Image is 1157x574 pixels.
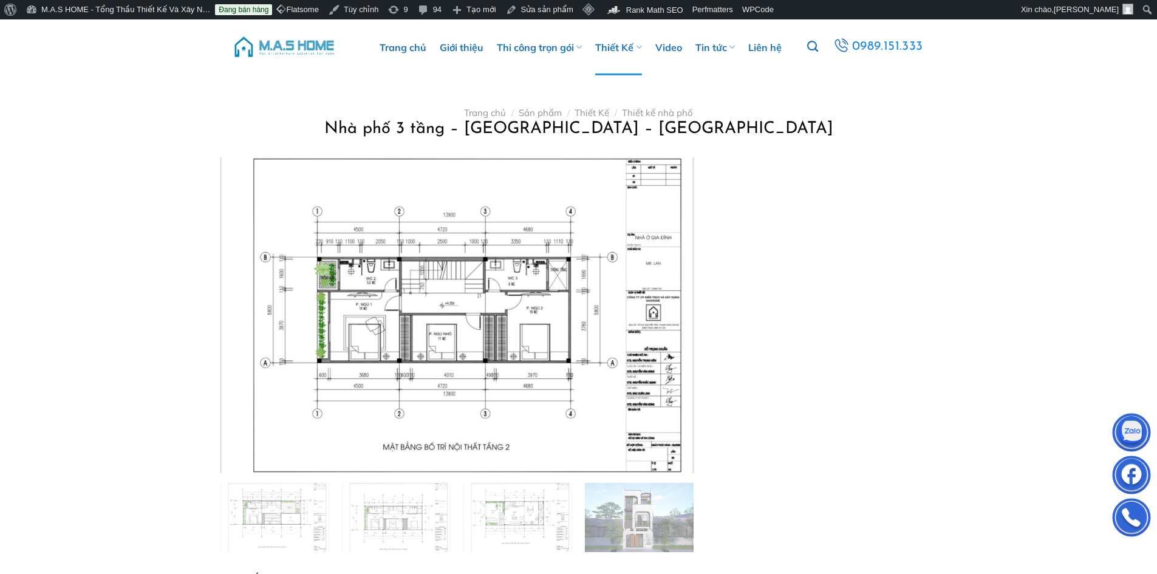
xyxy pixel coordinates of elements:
[807,34,818,60] a: Tìm kiếm
[622,107,693,118] a: Thiết kế nhà phố
[585,483,694,555] img: Nhà phố 3 tầng - Anh Sang - Hà Nội 12
[1054,5,1119,14] span: [PERSON_NAME]
[1113,501,1150,538] img: Phone
[595,19,641,75] a: Thiết Kế
[852,36,923,57] span: 0989.151.333
[831,36,924,58] a: 0989.151.333
[233,29,336,65] img: M.A.S HOME – Tổng Thầu Thiết Kế Và Xây Nhà Trọn Gói
[497,19,582,75] a: Thi công trọn gói
[1113,416,1150,453] img: Zalo
[220,157,694,473] img: Nhà phố 3 tầng - Anh Sang - Hà Nội 1
[215,4,272,15] a: Đang bán hàng
[220,483,329,555] img: Nhà phố 3 tầng - Anh Sang - Hà Nội 9
[615,107,617,118] span: /
[440,19,483,75] a: Giới thiệu
[234,118,923,140] h1: Nhà phố 3 tầng – [GEOGRAPHIC_DATA] – [GEOGRAPHIC_DATA]
[695,19,735,75] a: Tin tức
[626,5,683,15] span: Rank Math SEO
[511,107,514,118] span: /
[380,19,426,75] a: Trang chủ
[575,107,609,118] a: Thiết Kế
[342,483,451,555] img: Nhà phố 3 tầng - Anh Sang - Hà Nội 10
[519,107,562,118] a: Sản phẩm
[567,107,570,118] span: /
[748,19,782,75] a: Liên hệ
[655,19,682,75] a: Video
[463,483,572,555] img: Nhà phố 3 tầng - Anh Sang - Hà Nội 11
[464,107,506,118] a: Trang chủ
[1113,459,1150,495] img: Facebook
